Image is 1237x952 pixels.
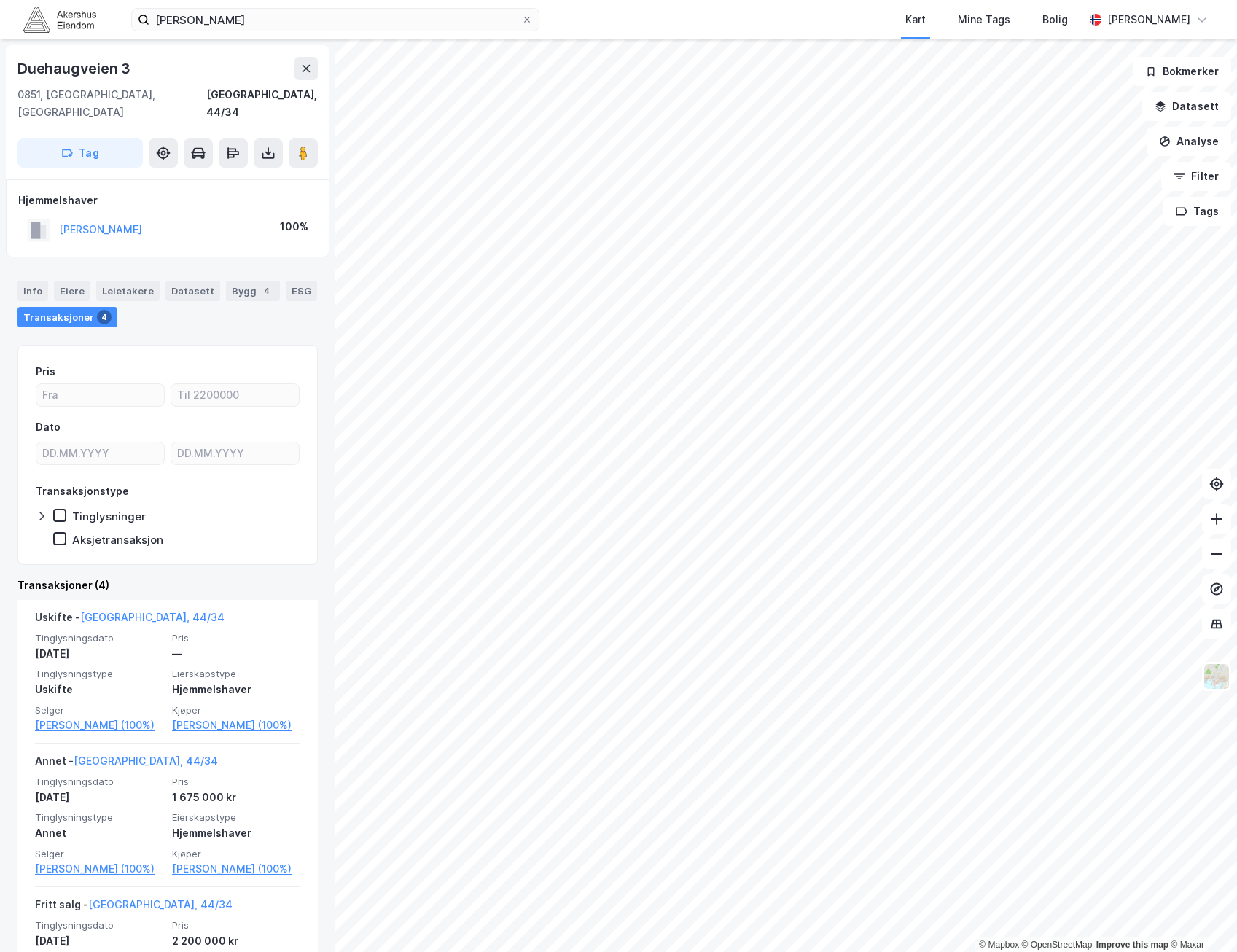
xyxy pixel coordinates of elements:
[905,11,926,28] div: Kart
[149,9,521,31] input: Søk på adresse, matrikkel, gårdeiere, leietakere eller personer
[172,848,300,860] span: Kjøper
[72,533,163,547] div: Aksjetransaksjon
[17,138,143,168] button: Tag
[17,577,318,594] div: Transaksjoner (4)
[35,645,163,663] div: [DATE]
[1042,11,1068,28] div: Bolig
[1163,197,1231,226] button: Tags
[1022,940,1093,950] a: OpenStreetMap
[206,86,318,121] div: [GEOGRAPHIC_DATA], 44/34
[172,811,300,824] span: Eierskapstype
[165,281,220,301] div: Datasett
[172,860,300,878] a: [PERSON_NAME] (100%)
[35,752,218,776] div: Annet -
[17,86,206,121] div: 0851, [GEOGRAPHIC_DATA], [GEOGRAPHIC_DATA]
[17,307,117,327] div: Transaksjoner
[172,645,300,663] div: —
[172,681,300,698] div: Hjemmelshaver
[35,632,163,644] span: Tinglysningsdato
[35,704,163,717] span: Selger
[36,418,61,436] div: Dato
[172,717,300,734] a: [PERSON_NAME] (100%)
[96,281,160,301] div: Leietakere
[35,717,163,734] a: [PERSON_NAME] (100%)
[979,940,1019,950] a: Mapbox
[172,824,300,842] div: Hjemmelshaver
[35,776,163,788] span: Tinglysningsdato
[35,860,163,878] a: [PERSON_NAME] (100%)
[80,611,225,623] a: [GEOGRAPHIC_DATA], 44/34
[35,919,163,932] span: Tinglysningsdato
[36,384,164,406] input: Fra
[17,57,133,80] div: Duehaugveien 3
[1164,882,1237,952] iframe: Chat Widget
[35,609,225,632] div: Uskifte -
[260,284,274,298] div: 4
[1161,162,1231,191] button: Filter
[286,281,317,301] div: ESG
[18,192,317,209] div: Hjemmelshaver
[54,281,90,301] div: Eiere
[1133,57,1231,86] button: Bokmerker
[36,363,55,381] div: Pris
[172,668,300,680] span: Eierskapstype
[97,310,112,324] div: 4
[958,11,1010,28] div: Mine Tags
[226,281,280,301] div: Bygg
[35,932,163,950] div: [DATE]
[36,442,164,464] input: DD.MM.YYYY
[35,789,163,806] div: [DATE]
[172,919,300,932] span: Pris
[171,384,299,406] input: Til 2200000
[172,704,300,717] span: Kjøper
[1107,11,1190,28] div: [PERSON_NAME]
[35,668,163,680] span: Tinglysningstype
[35,811,163,824] span: Tinglysningstype
[1164,882,1237,952] div: Kontrollprogram for chat
[88,898,233,910] a: [GEOGRAPHIC_DATA], 44/34
[172,776,300,788] span: Pris
[35,824,163,842] div: Annet
[17,281,48,301] div: Info
[35,896,233,919] div: Fritt salg -
[23,7,96,32] img: akershus-eiendom-logo.9091f326c980b4bce74ccdd9f866810c.svg
[35,681,163,698] div: Uskifte
[172,789,300,806] div: 1 675 000 kr
[72,510,146,523] div: Tinglysninger
[1142,92,1231,121] button: Datasett
[35,848,163,860] span: Selger
[1147,127,1231,156] button: Analyse
[1096,940,1168,950] a: Improve this map
[74,754,218,767] a: [GEOGRAPHIC_DATA], 44/34
[172,932,300,950] div: 2 200 000 kr
[172,632,300,644] span: Pris
[1203,663,1230,690] img: Z
[280,218,308,235] div: 100%
[171,442,299,464] input: DD.MM.YYYY
[36,483,129,500] div: Transaksjonstype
